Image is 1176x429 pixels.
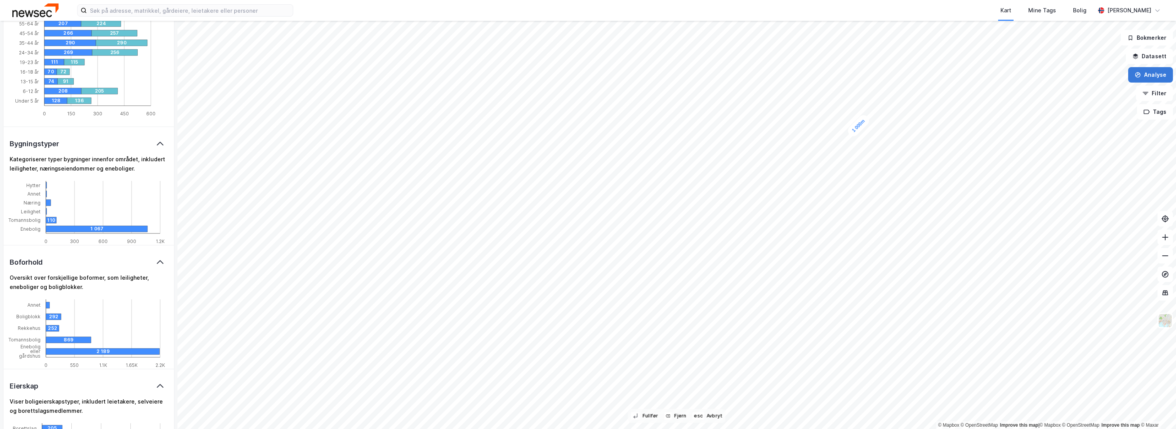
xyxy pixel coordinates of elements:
tspan: 0 [43,111,46,117]
tspan: Under 5 år [15,98,39,104]
div: 205 [95,88,131,94]
button: Analyse [1128,67,1173,83]
tspan: 450 [120,111,129,117]
div: Map marker [846,113,871,138]
tspan: Tomannsbolig [8,337,41,343]
tspan: 1.2K [156,238,165,244]
tspan: Rekkehus [18,325,41,331]
button: Datasett [1126,49,1173,64]
div: | [938,421,1159,429]
tspan: 45-54 år [19,30,39,36]
tspan: Leilighet [21,208,41,214]
tspan: 55-64 år [19,21,39,27]
button: Tags [1137,104,1173,120]
tspan: Næring [24,200,41,206]
tspan: Tomannsbolig [8,217,41,223]
tspan: 35-44 år [19,40,39,46]
tspan: 0 [44,362,47,368]
div: 1 067 [90,226,192,232]
div: 111 [51,59,71,65]
tspan: Enebolig [20,226,41,232]
div: 292 [49,314,64,320]
a: OpenStreetMap [1062,422,1100,428]
div: 91 [63,78,79,84]
tspan: 1.65K [126,362,138,368]
a: Improve this map [1102,422,1140,428]
div: 224 [96,20,136,27]
div: Viser boligeierskapstyper, inkludert leietakere, selveiere og borettslagsmedlemmer. [10,397,168,415]
div: 208 [58,88,95,94]
div: 252 [48,325,61,331]
div: Boforhold [10,258,43,267]
div: 207 [58,20,95,27]
tspan: 16-18 år [20,69,39,75]
tspan: 13-15 år [20,79,39,84]
div: Mine Tags [1028,6,1056,15]
div: 290 [66,40,117,46]
tspan: 550 [70,362,79,368]
tspan: 600 [98,238,108,244]
tspan: 1.1K [99,362,107,368]
div: 128 [52,98,74,104]
div: Oversikt over forskjellige boformer, som leiligheter, eneboliger og boligblokker. [10,273,168,292]
div: Kontrollprogram for chat [1137,392,1176,429]
div: Kart [1000,6,1011,15]
div: 115 [71,59,91,65]
tspan: 300 [70,238,79,244]
img: Z [1158,313,1173,328]
div: 257 [110,30,155,36]
a: Mapbox [1039,422,1061,428]
iframe: Chat Widget [1137,392,1176,429]
tspan: 6-12 år [23,88,39,94]
div: 110 [47,217,57,223]
tspan: Annet [27,302,41,308]
div: 256 [110,49,156,56]
tspan: 24-34 år [19,50,39,56]
div: 136 [75,98,99,104]
a: Improve this map [1000,422,1038,428]
div: Eierskap [10,382,38,391]
tspan: Enebolig [20,344,41,350]
tspan: 150 [67,111,75,117]
div: [PERSON_NAME] [1107,6,1151,15]
div: 72 [60,69,73,75]
div: 869 [64,337,109,343]
tspan: 900 [127,238,136,244]
a: Mapbox [938,422,959,428]
div: Kategoriserer typer bygninger innenfor området, inkludert leiligheter, næringseiendommer og enebo... [10,155,168,173]
input: Søk på adresse, matrikkel, gårdeiere, leietakere eller personer [87,5,293,16]
div: Bolig [1073,6,1086,15]
div: Bygningstyper [10,139,59,149]
div: 269 [64,49,112,56]
tspan: Hytter [26,182,41,188]
button: Bokmerker [1121,30,1173,46]
tspan: 0 [44,238,47,244]
div: 2 189 [96,348,210,355]
tspan: 19-23 år [20,59,39,65]
tspan: Boligblokk [16,314,41,319]
div: 290 [117,40,168,46]
tspan: Annet [27,191,41,197]
tspan: 300 [93,111,102,117]
button: Filter [1136,86,1173,101]
tspan: 600 [146,111,155,117]
tspan: gårdshus [19,353,41,359]
div: 74 [48,78,61,84]
div: 266 [63,30,110,36]
div: 70 [47,69,60,75]
img: newsec-logo.f6e21ccffca1b3a03d2d.png [12,3,59,17]
tspan: eller [30,348,41,354]
tspan: 2.2K [155,362,165,368]
a: OpenStreetMap [961,422,998,428]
